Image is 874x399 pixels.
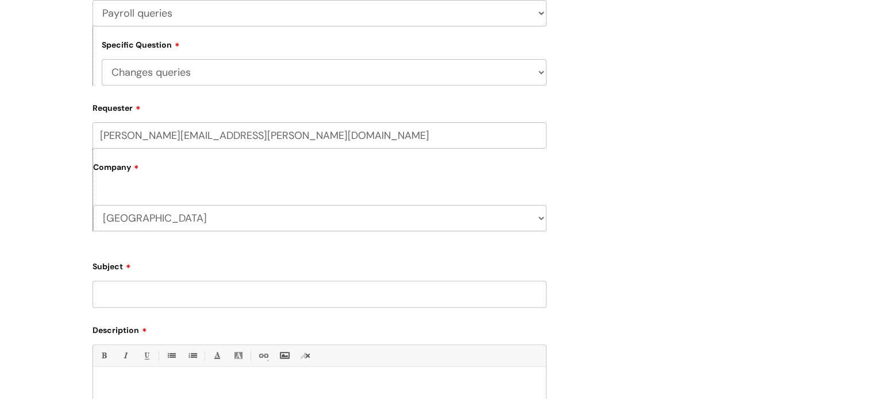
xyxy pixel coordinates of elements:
[93,122,546,149] input: Email
[93,158,546,184] label: Company
[231,348,245,363] a: Back Color
[277,348,291,363] a: Insert Image...
[93,321,546,335] label: Description
[97,348,111,363] a: Bold (Ctrl-B)
[139,348,153,363] a: Underline(Ctrl-U)
[185,348,199,363] a: 1. Ordered List (Ctrl-Shift-8)
[93,258,546,272] label: Subject
[256,348,270,363] a: Link
[118,348,132,363] a: Italic (Ctrl-I)
[102,38,180,50] label: Specific Question
[298,348,313,363] a: Remove formatting (Ctrl-\)
[210,348,224,363] a: Font Color
[93,99,546,113] label: Requester
[164,348,178,363] a: • Unordered List (Ctrl-Shift-7)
